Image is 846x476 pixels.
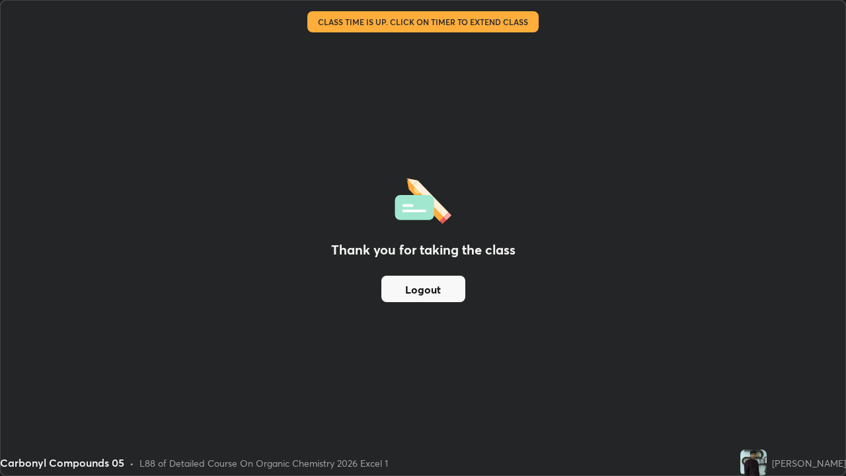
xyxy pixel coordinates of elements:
button: Logout [381,276,465,302]
div: L88 of Detailed Course On Organic Chemistry 2026 Excel 1 [139,456,388,470]
div: [PERSON_NAME] [772,456,846,470]
img: offlineFeedback.1438e8b3.svg [395,174,451,224]
div: • [130,456,134,470]
h2: Thank you for taking the class [331,240,516,260]
img: 70a7b9c5bbf14792b649b16145bbeb89.jpg [740,450,767,476]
